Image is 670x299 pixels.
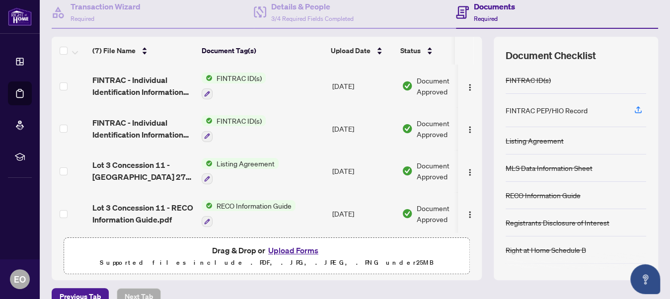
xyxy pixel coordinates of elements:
button: Logo [462,121,478,137]
th: Document Tag(s) [198,37,327,65]
button: Status IconFINTRAC ID(s) [202,115,266,142]
button: Status IconRECO Information Guide [202,200,296,227]
button: Logo [462,163,478,179]
span: Upload Date [331,45,371,56]
img: Document Status [402,165,413,176]
span: Lot 3 Concession 11 - [GEOGRAPHIC_DATA] 271 - Listing Agreement - Seller Designated Representatio... [92,159,194,183]
h4: Transaction Wizard [71,0,141,12]
th: Status [396,37,481,65]
span: (7) File Name [92,45,136,56]
td: [DATE] [328,192,398,235]
span: FINTRAC ID(s) [213,115,266,126]
span: Listing Agreement [213,158,279,169]
span: Document Approved [417,118,478,140]
span: FINTRAC - Individual Identification Information Record [PERSON_NAME].pdf [92,74,194,98]
button: Upload Forms [265,244,321,257]
p: Supported files include .PDF, .JPG, .JPEG, .PNG under 25 MB [70,257,463,269]
button: Status IconListing Agreement [202,158,279,185]
div: MLS Data Information Sheet [506,162,593,173]
img: Logo [466,126,474,134]
img: logo [8,7,32,26]
div: Right at Home Schedule B [506,244,586,255]
h4: Details & People [271,0,354,12]
span: Status [400,45,421,56]
img: Logo [466,83,474,91]
button: Open asap [630,264,660,294]
h4: Documents [474,0,515,12]
img: Status Icon [202,200,213,211]
span: Drag & Drop orUpload FormsSupported files include .PDF, .JPG, .JPEG, .PNG under25MB [64,238,469,275]
span: Drag & Drop or [212,244,321,257]
td: [DATE] [328,150,398,193]
div: Listing Agreement [506,135,564,146]
span: FINTRAC - Individual Identification Information Record [PERSON_NAME].pdf [92,117,194,141]
span: Document Approved [417,160,478,182]
img: Logo [466,168,474,176]
div: FINTRAC PEP/HIO Record [506,105,588,116]
img: Logo [466,211,474,219]
span: FINTRAC ID(s) [213,73,266,83]
span: Document Checklist [506,49,596,63]
img: Document Status [402,208,413,219]
div: Registrants Disclosure of Interest [506,217,609,228]
img: Status Icon [202,73,213,83]
span: Document Approved [417,75,478,97]
span: Required [71,15,94,22]
img: Document Status [402,80,413,91]
div: RECO Information Guide [506,190,581,201]
button: Logo [462,78,478,94]
th: Upload Date [327,37,396,65]
span: EO [14,272,26,286]
span: Document Approved [417,203,478,224]
td: [DATE] [328,107,398,150]
span: Required [474,15,498,22]
button: Status IconFINTRAC ID(s) [202,73,266,99]
img: Status Icon [202,115,213,126]
td: [DATE] [328,65,398,107]
img: Document Status [402,123,413,134]
span: Lot 3 Concession 11 - RECO Information Guide.pdf [92,202,194,225]
th: (7) File Name [88,37,198,65]
button: Logo [462,206,478,222]
div: FINTRAC ID(s) [506,75,551,85]
span: 3/4 Required Fields Completed [271,15,354,22]
span: RECO Information Guide [213,200,296,211]
img: Status Icon [202,158,213,169]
